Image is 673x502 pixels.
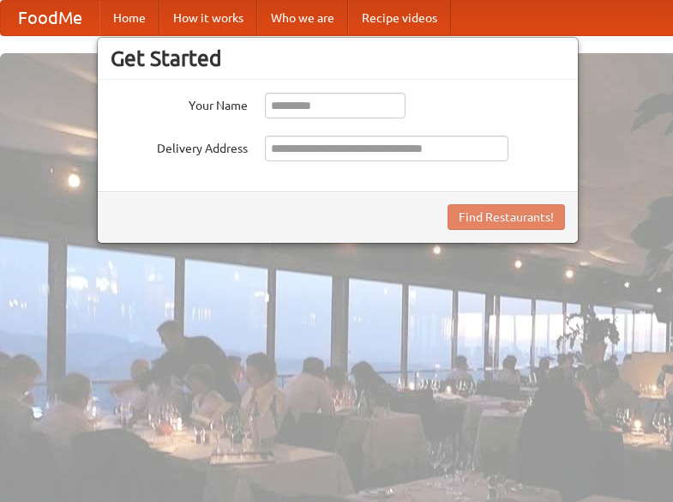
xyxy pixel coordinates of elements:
[159,1,257,35] a: How it works
[448,204,565,230] button: Find Restaurants!
[99,1,159,35] a: Home
[348,1,451,35] a: Recipe videos
[111,93,248,114] label: Your Name
[111,136,248,157] label: Delivery Address
[1,1,99,35] a: FoodMe
[257,1,348,35] a: Who we are
[111,45,565,71] h3: Get Started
